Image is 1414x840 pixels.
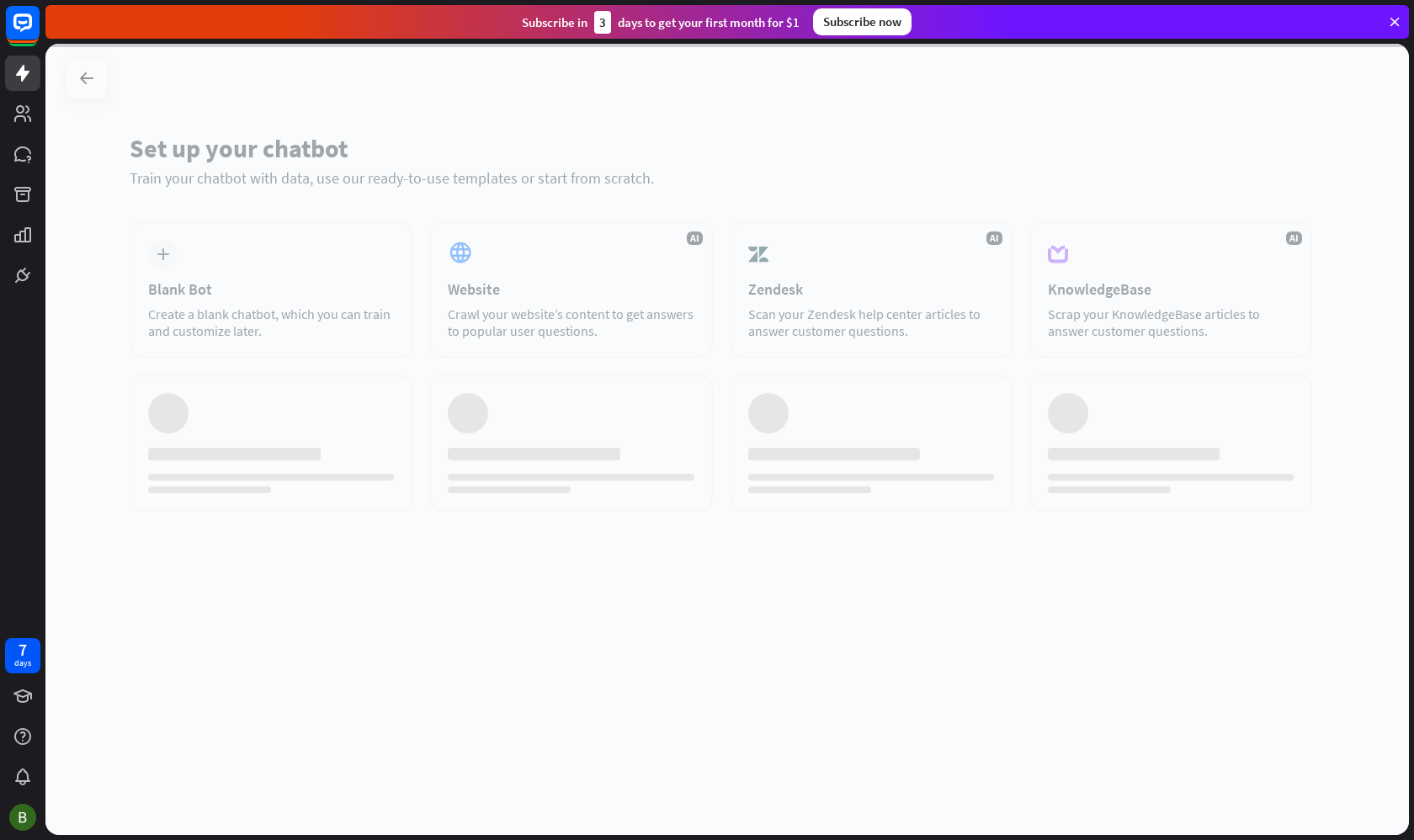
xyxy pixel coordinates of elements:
div: Subscribe in days to get your first month for $1 [522,11,800,34]
div: Subscribe now [813,8,912,35]
div: 7 [19,642,27,657]
a: 7 days [5,638,40,673]
div: 3 [594,11,611,34]
div: days [14,657,31,669]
